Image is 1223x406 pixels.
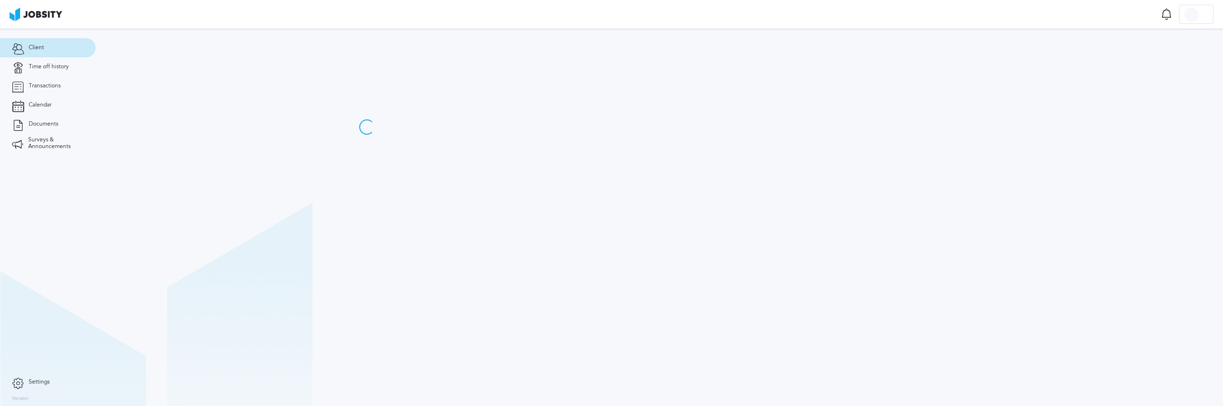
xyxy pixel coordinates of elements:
span: Settings [29,379,50,385]
span: Time off history [29,64,69,70]
span: Documents [29,121,58,128]
img: ab4bad089aa723f57921c736e9817d99.png [10,8,62,21]
span: Surveys & Announcements [28,137,84,150]
span: Calendar [29,102,52,108]
span: Client [29,44,44,51]
label: Version: [12,396,30,402]
span: Transactions [29,83,61,89]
